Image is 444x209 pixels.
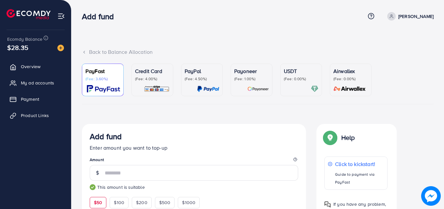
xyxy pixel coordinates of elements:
span: $50 [94,199,102,206]
img: Popup guide [324,132,336,143]
img: card [144,85,170,93]
a: My ad accounts [5,76,66,89]
span: $200 [136,199,147,206]
span: $28.35 [7,43,28,52]
img: card [87,85,120,93]
div: Back to Balance Allocation [82,48,434,56]
img: menu [57,12,65,20]
span: Ecomdy Balance [7,36,42,42]
p: Enter amount you want to top-up [90,144,298,152]
p: [PERSON_NAME] [398,12,434,20]
img: Popup guide [324,201,331,208]
h3: Add fund [82,12,119,21]
p: (Fee: 1.00%) [234,76,269,82]
small: This amount is suitable [90,184,298,190]
img: card [197,85,219,93]
img: image [57,45,64,51]
p: USDT [284,67,318,75]
a: Overview [5,60,66,73]
p: Payoneer [234,67,269,75]
p: (Fee: 0.00%) [333,76,368,82]
img: card [311,85,318,93]
span: Product Links [21,112,49,119]
span: $100 [114,199,124,206]
p: Credit Card [135,67,170,75]
span: Overview [21,63,40,70]
img: image [421,186,441,206]
h3: Add fund [90,132,122,141]
a: Payment [5,93,66,106]
img: guide [90,184,96,190]
img: card [331,85,368,93]
a: Product Links [5,109,66,122]
legend: Amount [90,157,298,165]
p: Click to kickstart! [335,160,384,168]
p: (Fee: 4.50%) [185,76,219,82]
p: (Fee: 4.00%) [135,76,170,82]
p: (Fee: 0.00%) [284,76,318,82]
p: (Fee: 3.60%) [85,76,120,82]
span: My ad accounts [21,80,54,86]
p: Guide to payment via PayFast [335,171,384,186]
span: Payment [21,96,39,102]
p: PayFast [85,67,120,75]
a: [PERSON_NAME] [385,12,434,21]
span: $500 [159,199,171,206]
img: card [247,85,269,93]
img: logo [7,9,51,19]
p: Airwallex [333,67,368,75]
span: $1000 [182,199,195,206]
p: PayPal [185,67,219,75]
p: Help [341,134,355,142]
